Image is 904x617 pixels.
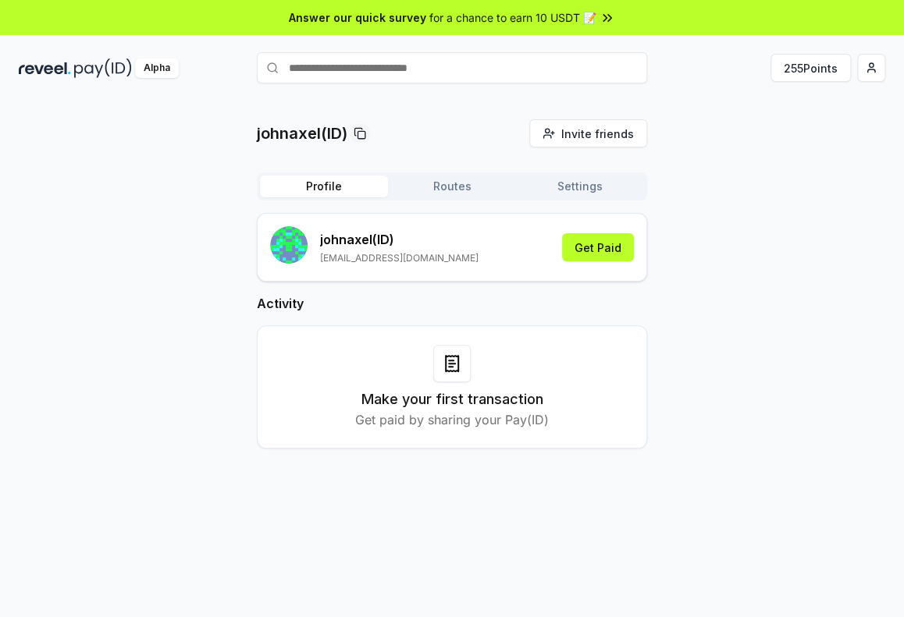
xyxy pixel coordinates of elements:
[260,176,388,197] button: Profile
[74,59,132,78] img: pay_id
[361,388,543,410] h3: Make your first transaction
[135,59,179,78] div: Alpha
[257,294,647,313] h2: Activity
[561,126,634,142] span: Invite friends
[355,410,549,429] p: Get paid by sharing your Pay(ID)
[562,233,634,261] button: Get Paid
[320,230,479,249] p: johnaxel (ID)
[771,54,851,82] button: 255Points
[529,119,647,147] button: Invite friends
[320,252,479,264] p: [EMAIL_ADDRESS][DOMAIN_NAME]
[388,176,516,197] button: Routes
[257,122,347,144] p: johnaxel(ID)
[516,176,644,197] button: Settings
[19,59,71,78] img: reveel_dark
[289,9,426,26] span: Answer our quick survey
[429,9,596,26] span: for a chance to earn 10 USDT 📝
